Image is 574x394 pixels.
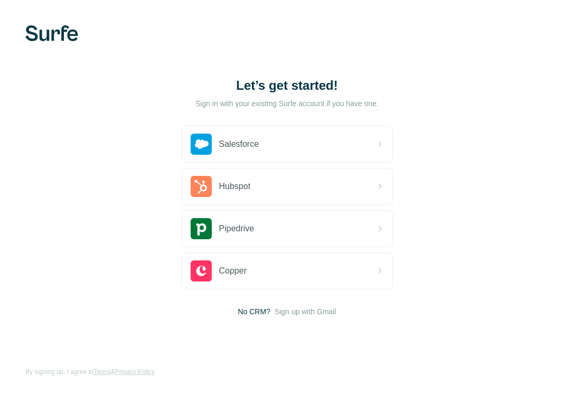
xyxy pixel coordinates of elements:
span: No CRM? [238,306,270,317]
a: Privacy Policy [115,368,155,376]
span: Hubspot [219,180,251,193]
button: Sign up with Gmail [275,306,336,317]
img: salesforce's logo [191,134,212,155]
span: Copper [219,265,247,277]
img: Surfe's logo [25,25,78,41]
a: Terms [93,368,111,376]
img: copper's logo [191,260,212,282]
span: By signing up, I agree to & [25,367,155,377]
img: hubspot's logo [191,176,212,197]
p: Sign in with your existing Surfe account if you have one. [195,98,379,109]
h1: Let’s get started! [182,77,393,94]
span: Salesforce [219,138,259,151]
span: Pipedrive [219,222,255,235]
img: pipedrive's logo [191,218,212,239]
